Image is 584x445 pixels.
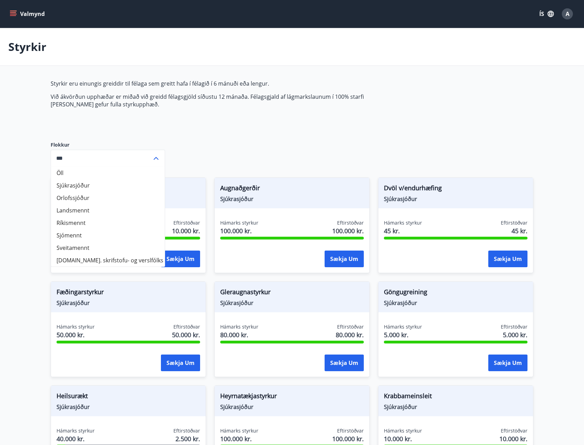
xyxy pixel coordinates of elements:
[499,434,527,443] span: 10.000 kr.
[220,183,364,195] span: Augnaðgerðir
[161,355,200,371] button: Sækja um
[488,251,527,267] button: Sækja um
[173,219,200,226] span: Eftirstöðvar
[337,323,364,330] span: Eftirstöðvar
[57,287,200,299] span: Fæðingarstyrkur
[51,179,165,192] li: Sjúkrasjóður
[57,330,95,339] span: 50.000 kr.
[8,8,48,20] button: menu
[51,93,378,108] p: Við ákvörðun upphæðar er miðað við greidd félagsgjöld síðustu 12 mánaða. Félagsgjald af lágmarksl...
[332,226,364,235] span: 100.000 kr.
[337,219,364,226] span: Eftirstöðvar
[220,323,258,330] span: Hámarks styrkur
[501,323,527,330] span: Eftirstöðvar
[384,219,422,226] span: Hámarks styrkur
[220,391,364,403] span: Heyrnatækjastyrkur
[325,251,364,267] button: Sækja um
[566,10,569,18] span: A
[332,434,364,443] span: 100.000 kr.
[384,226,422,235] span: 45 kr.
[220,427,258,434] span: Hámarks styrkur
[220,330,258,339] span: 80.000 kr.
[57,434,95,443] span: 40.000 kr.
[57,427,95,434] span: Hámarks styrkur
[57,323,95,330] span: Hámarks styrkur
[172,226,200,235] span: 10.000 kr.
[220,226,258,235] span: 100.000 kr.
[220,299,364,307] span: Sjúkrasjóður
[501,219,527,226] span: Eftirstöðvar
[337,427,364,434] span: Eftirstöðvar
[384,299,527,307] span: Sjúkrasjóður
[384,330,422,339] span: 5.000 kr.
[220,434,258,443] span: 100.000 kr.
[175,434,200,443] span: 2.500 kr.
[173,323,200,330] span: Eftirstöðvar
[535,8,558,20] button: ÍS
[512,226,527,235] span: 45 kr.
[220,287,364,299] span: Gleraugnastyrkur
[501,427,527,434] span: Eftirstöðvar
[220,403,364,411] span: Sjúkrasjóður
[384,403,527,411] span: Sjúkrasjóður
[384,183,527,195] span: Dvöl v/endurhæfing
[384,434,422,443] span: 10.000 kr.
[384,195,527,203] span: Sjúkrasjóður
[503,330,527,339] span: 5.000 kr.
[57,391,200,403] span: Heilsurækt
[51,204,165,217] li: Landsmennt
[488,355,527,371] button: Sækja um
[51,217,165,229] li: Ríkismennt
[325,355,364,371] button: Sækja um
[51,192,165,204] li: Orlofssjóður
[559,6,576,22] button: A
[384,323,422,330] span: Hámarks styrkur
[57,403,200,411] span: Sjúkrasjóður
[51,254,165,267] li: [DOMAIN_NAME]. skrifstofu- og verslfólks
[51,167,165,179] li: Öll
[161,251,200,267] button: Sækja um
[220,219,258,226] span: Hámarks styrkur
[51,242,165,254] li: Sveitamennt
[220,195,364,203] span: Sjúkrasjóður
[51,229,165,242] li: Sjómennt
[172,330,200,339] span: 50.000 kr.
[57,299,200,307] span: Sjúkrasjóður
[384,427,422,434] span: Hámarks styrkur
[384,391,527,403] span: Krabbameinsleit
[51,80,378,87] p: Styrkir eru einungis greiddir til félaga sem greitt hafa í félagið í 6 mánuði eða lengur.
[51,141,165,148] label: Flokkur
[8,39,46,54] p: Styrkir
[384,287,527,299] span: Göngugreining
[336,330,364,339] span: 80.000 kr.
[173,427,200,434] span: Eftirstöðvar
